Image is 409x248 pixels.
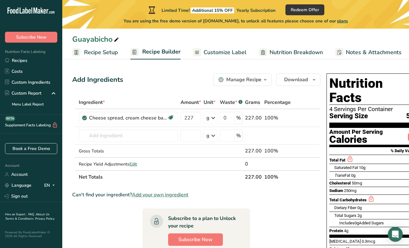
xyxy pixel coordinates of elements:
div: Add Ingredients [72,75,123,85]
a: Notes & Attachments [335,45,402,59]
span: 10g [359,165,365,170]
span: Subscribe Now [16,34,46,40]
a: Customize Label [193,45,247,59]
span: Redeem Offer [291,7,319,13]
div: Recipe Yield Adjustments [79,161,178,167]
span: Fat [334,173,350,178]
input: Add Ingredient [79,129,178,142]
div: Manage Recipe [226,76,261,83]
span: plans [337,18,348,24]
span: 50mg [352,181,362,185]
span: Includes Added Sugars [339,221,384,225]
span: Dietary Fiber [334,205,356,210]
div: Subscribe to a plan to Unlock your recipe [168,215,237,230]
span: 250mg [344,188,356,193]
div: EN [44,182,57,189]
span: 2g [357,213,362,218]
a: Book a Free Demo [5,143,57,154]
a: Recipe Builder [130,45,181,60]
a: Hire an Expert . [5,212,27,217]
div: 0 [245,160,262,168]
span: Additional 15% OFF [191,7,234,13]
a: FAQ . [28,212,36,217]
th: 227.00 [244,170,263,183]
span: 0g [357,205,362,210]
div: Limited Time! [147,6,275,14]
span: Download [284,76,308,83]
th: 100% [263,170,292,183]
span: Subscribe Now [178,236,213,243]
a: About Us . [5,212,49,221]
div: Cheese spread, cream cheese base [89,114,167,122]
span: Amount [181,99,201,106]
th: Net Totals [78,170,244,183]
div: BETA [5,116,15,121]
span: Yearly Subscription [237,7,275,13]
span: Saturated Fat [334,165,358,170]
div: 100% [264,147,291,155]
button: Manage Recipe [213,73,271,86]
span: Customize Label [204,48,247,57]
div: 227.00 [245,114,262,122]
div: Can't find your ingredient? [72,191,320,199]
span: Serving Size [329,112,368,120]
span: 4g [344,228,348,233]
button: Redeem Offer [285,4,324,15]
i: Trans [334,173,345,178]
span: Notes & Attachments [346,48,402,57]
span: Cholesterol [329,181,351,185]
div: Custom Report [5,90,41,96]
span: Grams [245,99,260,106]
div: g [206,114,209,122]
span: Edit [129,161,137,167]
span: 0g [351,173,355,178]
span: [MEDICAL_DATA] [329,239,361,244]
span: Protein [329,228,343,233]
span: Total Fat [329,158,346,162]
span: Nutrition Breakdown [270,48,323,57]
div: g [206,132,209,139]
span: Total Carbohydrates [329,198,367,202]
span: 0g [355,221,359,225]
span: You are using the free demo version of [DOMAIN_NAME], to unlock all features please choose one of... [124,18,348,24]
div: Gross Totals [79,148,178,154]
div: 100% [264,114,291,122]
a: Recipe Setup [72,45,118,59]
div: Amount Per Serving [329,129,383,135]
span: Total Sugars [334,213,356,218]
div: Guayabicho [72,34,120,45]
span: Add your own ingredient [132,191,188,199]
div: Calories [329,135,383,144]
div: 227.00 [245,147,262,155]
a: Terms & Conditions . [5,217,35,221]
div: Open Intercom Messenger [388,227,403,242]
div: Powered By FoodLabelMaker © 2025 All Rights Reserved [5,231,57,238]
button: Subscribe Now [5,32,57,43]
span: 0.3mcg [362,239,375,244]
button: Download [276,73,320,86]
a: Language [5,180,31,191]
span: Sodium [329,188,343,193]
a: Privacy Policy [35,217,54,221]
span: Ingredient [79,99,105,106]
div: Waste [220,99,242,106]
span: Percentage [264,99,291,106]
a: Nutrition Breakdown [259,45,323,59]
span: Unit [204,99,215,106]
span: Recipe Builder [142,48,181,56]
button: Subscribe Now [168,233,223,246]
span: Recipe Setup [84,48,118,57]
